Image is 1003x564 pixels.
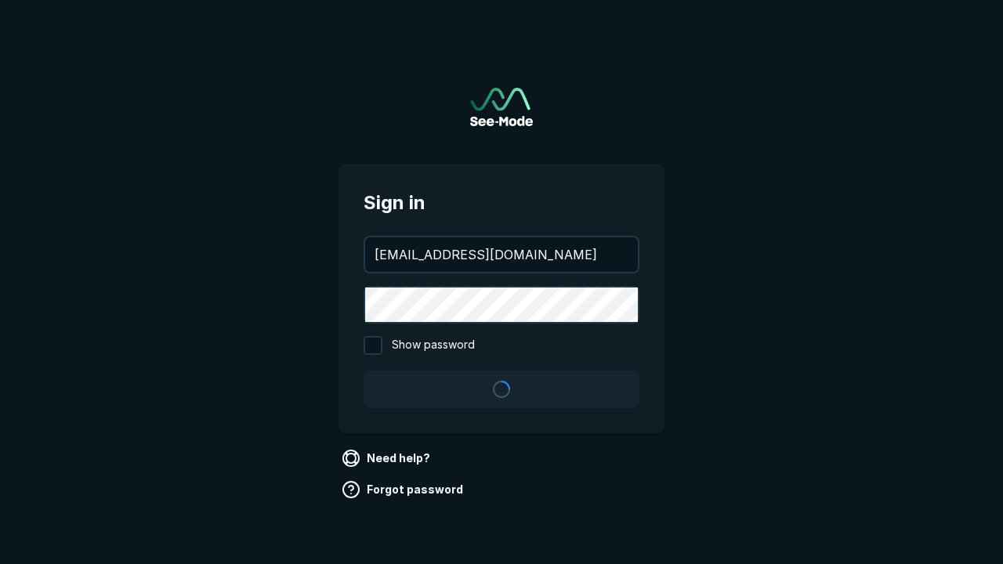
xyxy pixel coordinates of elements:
input: your@email.com [365,237,638,272]
span: Show password [392,336,475,355]
a: Go to sign in [470,88,533,126]
span: Sign in [364,189,639,217]
a: Need help? [339,446,436,471]
a: Forgot password [339,477,469,502]
img: See-Mode Logo [470,88,533,126]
